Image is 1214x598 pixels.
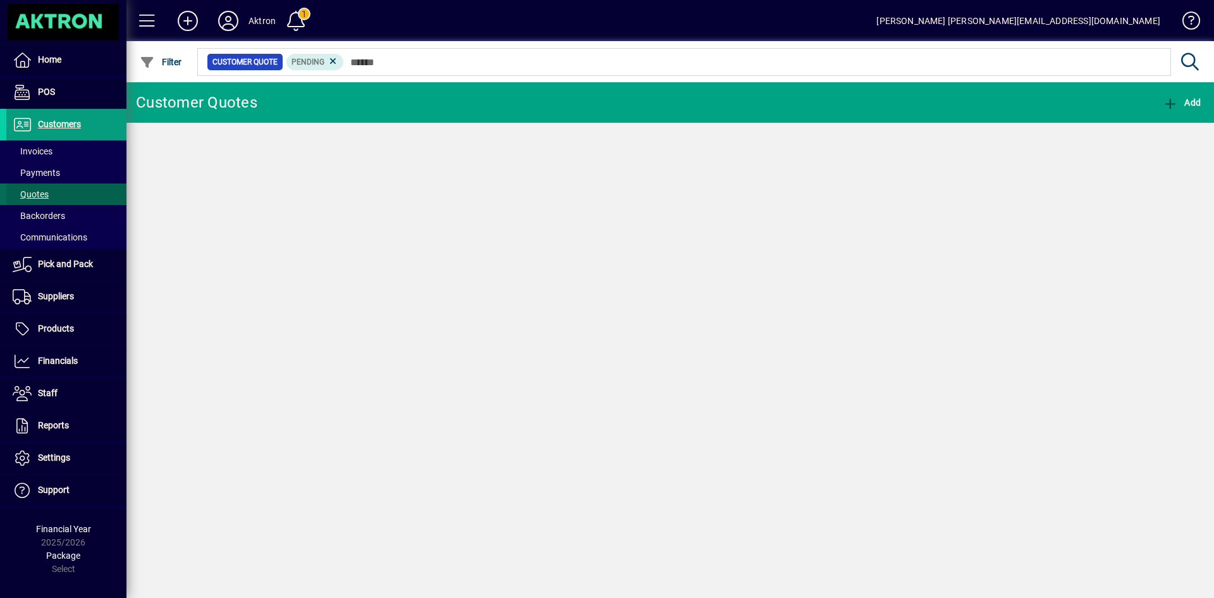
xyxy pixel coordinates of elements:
[137,51,185,73] button: Filter
[36,524,91,534] span: Financial Year
[38,388,58,398] span: Staff
[6,346,126,377] a: Financials
[38,485,70,495] span: Support
[46,551,80,561] span: Package
[6,442,126,474] a: Settings
[1163,97,1201,108] span: Add
[38,323,74,333] span: Products
[6,184,126,205] a: Quotes
[136,92,257,113] div: Customer Quotes
[13,189,49,199] span: Quotes
[38,291,74,301] span: Suppliers
[6,313,126,345] a: Products
[38,420,69,430] span: Reports
[1173,3,1198,44] a: Knowledge Base
[6,410,126,442] a: Reports
[6,140,126,162] a: Invoices
[6,77,126,108] a: POS
[6,281,126,313] a: Suppliers
[13,146,52,156] span: Invoices
[248,11,276,31] div: Aktron
[13,232,87,242] span: Communications
[6,378,126,409] a: Staff
[212,56,278,68] span: Customer Quote
[6,227,126,248] a: Communications
[38,119,81,129] span: Customers
[291,58,324,66] span: Pending
[6,249,126,280] a: Pick and Pack
[38,452,70,463] span: Settings
[38,87,55,97] span: POS
[6,475,126,506] a: Support
[168,9,208,32] button: Add
[208,9,248,32] button: Profile
[876,11,1160,31] div: [PERSON_NAME] [PERSON_NAME][EMAIL_ADDRESS][DOMAIN_NAME]
[13,211,65,221] span: Backorders
[140,57,182,67] span: Filter
[1160,91,1204,114] button: Add
[38,259,93,269] span: Pick and Pack
[286,54,344,70] mat-chip: Pending Status: Pending
[13,168,60,178] span: Payments
[38,54,61,65] span: Home
[6,162,126,184] a: Payments
[38,356,78,366] span: Financials
[6,44,126,76] a: Home
[6,205,126,227] a: Backorders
